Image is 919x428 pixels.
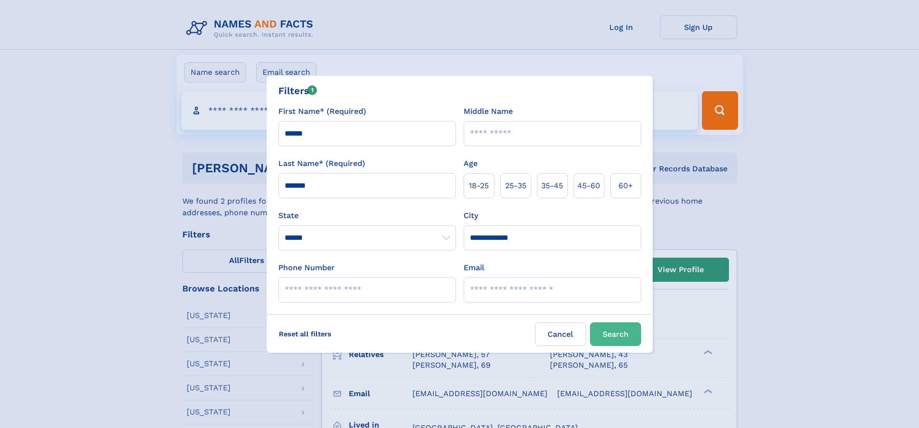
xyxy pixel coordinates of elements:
[464,158,478,169] label: Age
[541,180,563,192] span: 35‑45
[577,180,600,192] span: 45‑60
[278,83,317,98] div: Filters
[464,262,484,274] label: Email
[618,180,633,192] span: 60+
[273,322,338,345] label: Reset all filters
[535,322,586,346] label: Cancel
[278,262,335,274] label: Phone Number
[505,180,526,192] span: 25‑35
[590,322,641,346] button: Search
[278,158,365,169] label: Last Name* (Required)
[464,210,478,221] label: City
[278,106,366,117] label: First Name* (Required)
[278,210,456,221] label: State
[469,180,489,192] span: 18‑25
[464,106,513,117] label: Middle Name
